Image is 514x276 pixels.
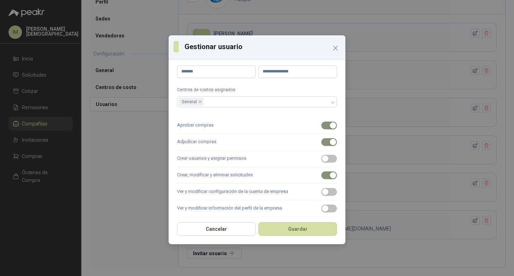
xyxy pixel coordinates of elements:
[185,41,340,52] h3: Gestionar usuario
[177,87,337,93] label: Centros de costos asignados
[321,205,337,212] button: Ver y modificar información del perfil de la empresa
[321,171,337,179] button: Crear, modificar y eliminar solicitudes
[177,117,337,134] label: Aprobar compras
[177,222,256,236] button: Cancelar
[177,134,337,151] label: Adjudicar compras
[177,200,337,217] label: Ver y modificar información del perfil de la empresa
[177,151,337,167] label: Crear usuarios y asignar permisos
[198,100,202,104] span: close
[321,188,337,196] button: Ver y modificar configuración de la cuenta de empresa
[179,98,204,106] span: General
[177,217,337,234] label: Administrar remisiones
[182,98,197,106] span: General
[258,222,337,236] button: Guardar
[177,167,337,184] label: Crear, modificar y eliminar solicitudes
[330,42,341,54] button: Close
[321,155,337,163] button: Crear usuarios y asignar permisos
[321,138,337,146] button: Adjudicar compras
[321,122,337,129] button: Aprobar compras
[177,184,337,200] label: Ver y modificar configuración de la cuenta de empresa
